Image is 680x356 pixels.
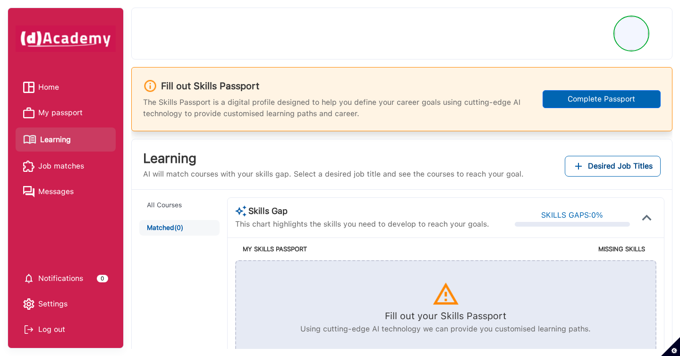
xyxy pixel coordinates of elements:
img: setting [23,298,34,310]
img: add icon [573,161,584,172]
img: My passport icon [23,107,34,119]
div: Complete Passport [549,93,654,105]
button: All Courses [139,197,219,213]
button: Matched(0) [139,220,219,236]
img: Log out [23,324,34,335]
span: Job matches [38,159,84,173]
img: info [143,79,157,93]
img: AI Course Suggestion [235,205,246,217]
span: Home [38,80,59,94]
span: Notifications [38,271,83,286]
button: Add desired job titles [565,156,661,177]
p: AI will match courses with your skills gap. Select a desired job title and see the courses to rea... [143,169,524,180]
img: Profile [615,17,648,50]
button: Complete Passport [543,90,661,108]
img: Job matches icon [23,161,34,172]
div: Log out [23,322,108,337]
h3: Skills Gap [235,205,489,217]
h5: MISSING SKILLS [444,246,645,253]
a: Home iconHome [23,80,108,94]
div: SKILLS GAPS: 0 % [541,209,603,222]
a: My passport iconMy passport [23,106,108,120]
img: Home icon [23,82,34,93]
p: The Skills Passport is a digital profile designed to help you define your career goals using cutt... [143,97,531,119]
h5: Fill out your Skills Passport [385,310,506,322]
h5: MY SKILLS PASSPORT [243,246,444,253]
a: Job matches iconJob matches [23,159,108,173]
button: Set cookie preferences [661,337,680,356]
p: This chart highlights the skills you need to develop to reach your goals. [235,219,489,230]
img: Learning icon [23,131,36,148]
span: Messages [38,185,74,199]
p: Using cutting-edge AI technology we can provide you customised learning paths. [300,323,591,335]
a: Messages iconMessages [23,185,108,199]
span: Learning [40,133,71,147]
img: icon [637,208,656,227]
span: My passport [38,106,83,120]
img: Messages icon [23,186,34,197]
h3: Learning [143,151,524,167]
img: dAcademy [16,25,116,52]
span: Settings [38,297,68,311]
img: setting [23,273,34,284]
div: 0 [97,275,108,282]
h3: Fill out Skills Passport [161,80,259,92]
span: Desired Job Titles [588,160,653,173]
img: icon [432,280,460,308]
a: Learning iconLearning [23,131,108,148]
